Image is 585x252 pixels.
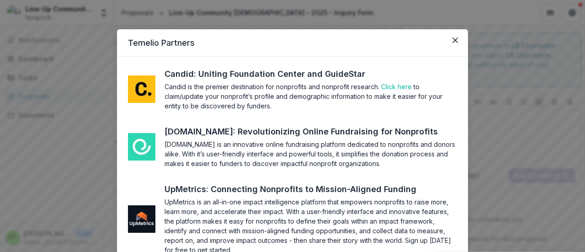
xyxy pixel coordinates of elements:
[117,29,468,57] header: Temelio Partners
[165,68,382,80] a: Candid: Uniting Foundation Center and GuideStar
[165,125,455,138] a: [DOMAIN_NAME]: Revolutionizing Online Fundraising for Nonprofits
[381,83,412,91] a: Click here
[128,133,155,161] img: me
[165,183,433,195] a: UpMetrics: Connecting Nonprofits to Mission-Aligned Funding
[165,139,457,168] section: [DOMAIN_NAME] is an innovative online fundraising platform dedicated to nonprofits and donors ali...
[128,75,155,103] img: me
[448,33,463,48] button: Close
[165,82,457,111] section: Candid is the premier destination for nonprofits and nonprofit research. to claim/update your non...
[128,205,155,233] img: me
